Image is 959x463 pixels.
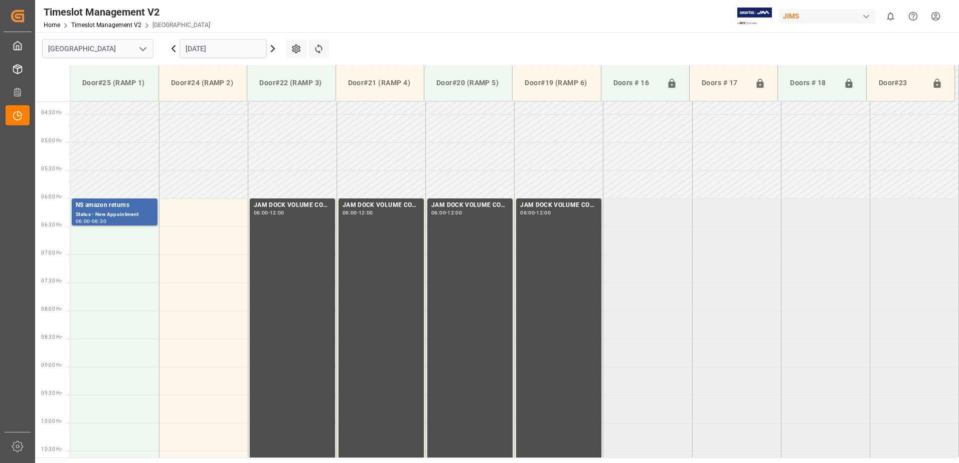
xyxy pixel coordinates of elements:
[255,74,327,92] div: Door#22 (RAMP 3)
[41,166,62,171] span: 05:30 Hr
[41,446,62,452] span: 10:30 Hr
[343,200,420,210] div: JAM DOCK VOLUME CONTROL
[90,219,92,223] div: -
[44,5,210,20] div: Timeslot Management V2
[786,74,839,93] div: Doors # 18
[875,74,928,93] div: Door#23
[431,210,446,215] div: 06:00
[41,194,62,199] span: 06:00 Hr
[76,219,90,223] div: 06:00
[41,390,62,396] span: 09:30 Hr
[609,74,663,93] div: Doors # 16
[41,278,62,284] span: 07:30 Hr
[447,210,462,215] div: 12:00
[698,74,751,93] div: Doors # 17
[254,200,331,210] div: JAM DOCK VOLUME CONTROL
[41,418,62,424] span: 10:00 Hr
[535,210,536,215] div: -
[357,210,359,215] div: -
[76,200,153,210] div: NS amazon returns
[344,74,416,92] div: Door#21 (RAMP 4)
[41,222,62,227] span: 06:30 Hr
[520,210,535,215] div: 06:00
[76,210,153,219] div: Status - New Appointment
[41,250,62,256] span: 07:00 Hr
[180,39,267,58] input: DD.MM.YYYY
[44,22,60,29] a: Home
[737,8,772,25] img: Exertis%20JAM%20-%20Email%20Logo.jpg_1722504956.jpg
[779,7,879,26] button: JIMS
[536,210,551,215] div: 12:00
[270,210,284,215] div: 12:00
[268,210,270,215] div: -
[41,306,62,312] span: 08:00 Hr
[254,210,268,215] div: 06:00
[779,9,875,24] div: JIMS
[431,200,509,210] div: JAM DOCK VOLUME CONTROL
[41,138,62,143] span: 05:00 Hr
[879,5,902,28] button: show 0 new notifications
[135,41,150,57] button: open menu
[343,210,357,215] div: 06:00
[520,200,597,210] div: JAM DOCK VOLUME CONTROL
[521,74,592,92] div: Door#19 (RAMP 6)
[167,74,239,92] div: Door#24 (RAMP 2)
[78,74,150,92] div: Door#25 (RAMP 1)
[92,219,106,223] div: 06:30
[41,362,62,368] span: 09:00 Hr
[432,74,504,92] div: Door#20 (RAMP 5)
[42,39,153,58] input: Type to search/select
[41,110,62,115] span: 04:30 Hr
[359,210,373,215] div: 12:00
[902,5,924,28] button: Help Center
[446,210,447,215] div: -
[41,334,62,340] span: 08:30 Hr
[71,22,141,29] a: Timeslot Management V2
